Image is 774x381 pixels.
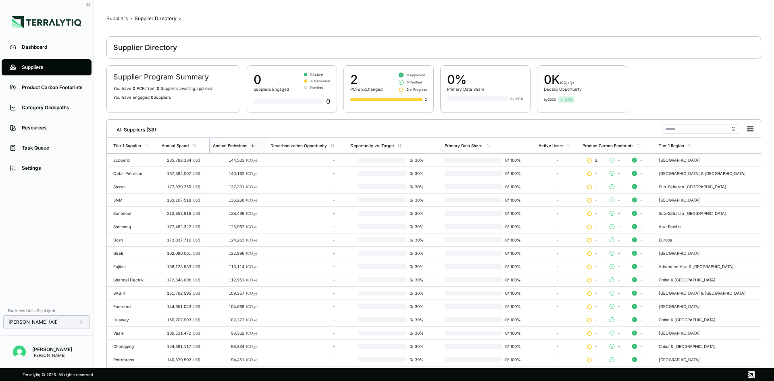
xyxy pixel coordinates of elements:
[659,224,757,229] div: Asia Pacific
[212,184,258,189] div: 137,331
[539,158,576,162] div: -
[407,87,427,92] span: 2 In Progress
[640,344,643,349] span: -
[595,184,597,189] span: -
[162,158,200,162] div: 235,788,334
[640,224,643,229] span: -
[406,317,428,322] span: 0 / 30 %
[133,86,135,91] span: 0
[253,239,255,243] sub: 2
[502,237,522,242] span: 0 / 100 %
[406,158,428,162] span: 0 / 30 %
[113,43,177,52] div: Supplier Directory
[12,16,81,28] img: Logo
[212,158,258,162] div: 144,503
[502,264,522,269] span: 0 / 100 %
[32,346,72,353] div: [PERSON_NAME]
[595,251,597,256] span: -
[162,237,200,242] div: 173,037,710
[270,344,335,349] div: -
[406,184,428,189] span: 0 / 30 %
[406,237,428,242] span: 0 / 30 %
[10,342,29,362] button: Open user button
[502,158,522,162] span: 0 / 100 %
[253,346,255,350] sub: 2
[246,171,258,176] span: tCO e
[618,251,620,256] span: -
[583,143,633,148] div: Product Carbon Footprints
[595,277,597,282] span: -
[502,211,522,216] span: 0 / 100 %
[595,237,597,242] span: -
[246,331,258,335] span: tCO e
[246,224,258,229] span: tCO e
[659,291,757,296] div: [GEOGRAPHIC_DATA] & [GEOGRAPHIC_DATA]
[406,211,428,216] span: 0 / 30 %
[595,291,597,296] span: -
[618,171,620,176] span: -
[212,211,258,216] div: 128,499
[406,291,428,296] span: 0 / 30 %
[162,211,200,216] div: 213,853,819
[502,344,522,349] span: 0 / 100 %
[425,97,427,102] div: 2
[253,253,255,256] sub: 2
[502,317,522,322] span: 0 / 100 %
[502,304,522,309] span: 0 / 100 %
[595,224,597,229] span: -
[659,211,757,216] div: Sub-Saharan [GEOGRAPHIC_DATA]
[618,198,620,202] span: -
[270,277,335,282] div: -
[270,143,327,148] div: Decarbonization Opportunity
[539,251,576,256] div: -
[539,184,576,189] div: -
[113,158,155,162] div: Ecoperol
[618,277,620,282] span: -
[253,173,255,177] sub: 2
[406,357,428,362] span: 0 / 30 %
[618,237,620,242] span: -
[22,64,83,71] div: Suppliers
[246,251,258,256] span: tCO e
[640,264,643,269] span: -
[659,251,757,256] div: [GEOGRAPHIC_DATA]
[253,213,255,217] sub: 2
[113,171,155,176] div: Qatar Petrolum
[539,304,576,309] div: -
[406,304,428,309] span: 0 / 30 %
[246,304,258,309] span: tCO e
[539,291,576,296] div: -
[22,125,83,131] div: Resources
[406,198,428,202] span: 0 / 30 %
[539,237,576,242] div: -
[162,291,200,296] div: 151,792,595
[510,96,524,101] div: 0 / 100%
[618,224,620,229] span: -
[246,357,258,362] span: tCO e
[544,87,582,92] div: Decarb Opportunity
[113,331,155,335] div: Vaale
[595,304,597,309] span: -
[193,357,200,362] span: US$
[659,317,757,322] div: China & [GEOGRAPHIC_DATA]
[113,251,155,256] div: GEEE
[595,211,597,216] span: -
[270,198,335,202] div: -
[179,15,181,22] span: ›
[539,317,576,322] div: -
[640,251,643,256] span: -
[22,44,83,50] div: Dashboard
[253,333,255,336] sub: 2
[539,198,576,202] div: -
[22,84,83,91] div: Product Carbon Footprints
[565,97,573,102] span: 0.0 %
[246,277,258,282] span: tCO e
[193,251,200,256] span: US$
[193,211,200,216] span: US$
[640,357,643,362] span: -
[193,331,200,335] span: US$
[253,293,255,296] sub: 2
[544,72,582,87] div: 0 K
[253,279,255,283] sub: 2
[270,211,335,216] div: -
